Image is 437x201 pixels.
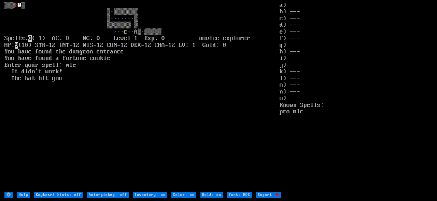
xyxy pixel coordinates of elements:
[256,192,281,198] input: Report 🐞
[15,2,18,9] font: B
[87,192,129,198] input: Auto-pickup: off
[124,28,127,35] font: c
[18,2,22,9] font: @
[4,2,280,191] larn: ▒▒▒ ▒ ▒·▒▒▒▒▒▒▒ ▒·······▒ ▒▒▒▒▒▒▒·▒ ··· ·· ▒·▒▒▒▒▒ Spells: ( 1) AC: 0 WC: 0 Level 1 Exp: 0 novice...
[4,192,13,198] input: ⚙️
[200,192,223,198] input: Bold: on
[227,192,252,198] input: Font: DOS
[28,35,32,42] mark: 0
[15,42,18,49] mark: 9
[17,192,30,198] input: Help
[171,192,196,198] input: Color: on
[134,28,138,35] font: A
[133,192,167,198] input: Inventory: on
[34,192,83,198] input: Keyboard hints: off
[280,2,433,191] stats: a) --- b) --- c) --- d) --- e) --- f) --- g) --- h) --- i) --- j) --- k) --- l) --- m) --- n) ---...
